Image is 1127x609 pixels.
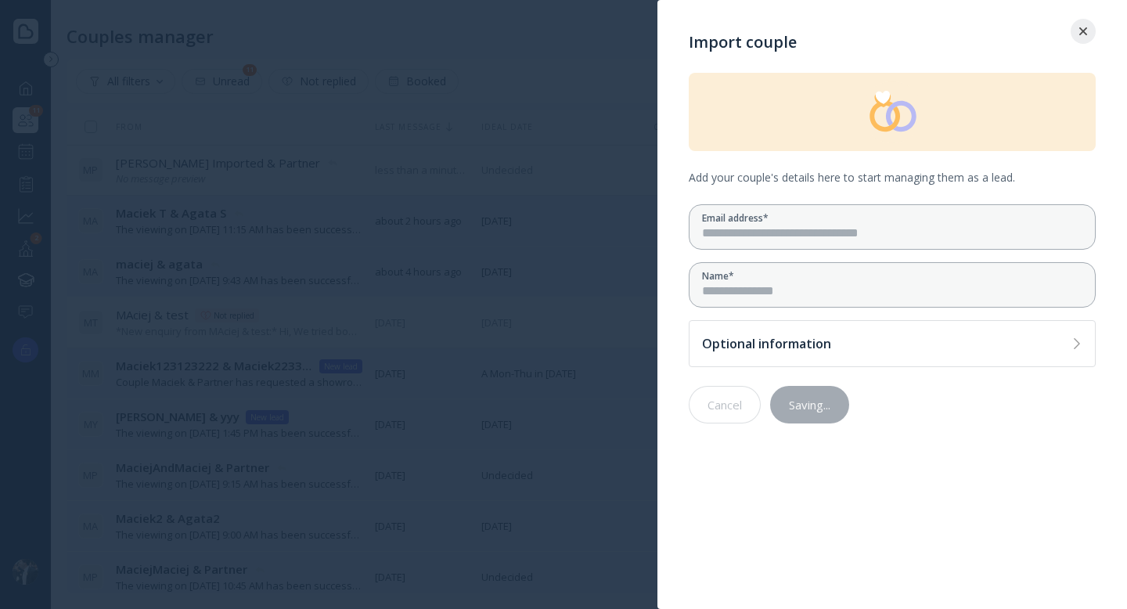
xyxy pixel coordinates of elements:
div: Import couple [689,31,1096,73]
button: Saving... [770,386,849,423]
div: Add your couple's details here to start managing them as a lead. [689,151,1096,204]
div: Email address * [702,211,1082,225]
div: Optional information [702,336,1065,351]
button: Cancel [689,386,761,423]
div: Name * [702,269,1082,283]
div: Saving... [789,398,830,411]
div: Cancel [708,398,742,411]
